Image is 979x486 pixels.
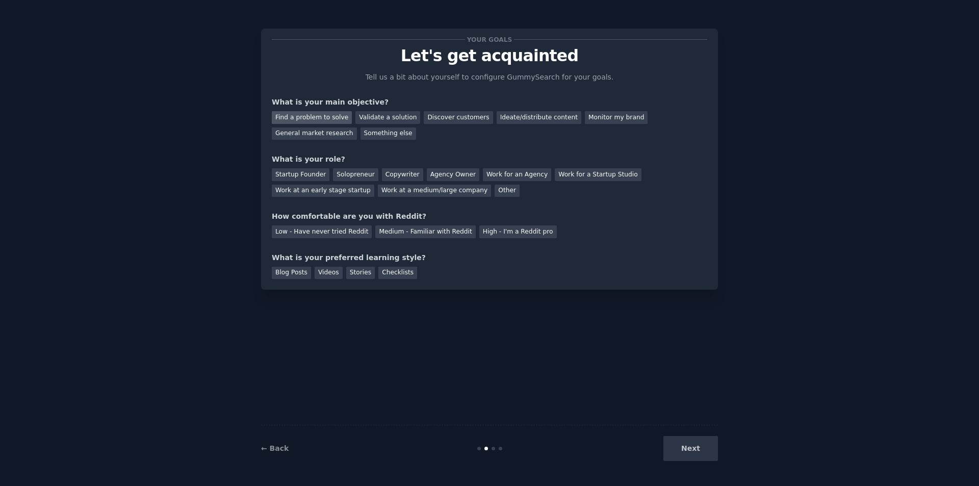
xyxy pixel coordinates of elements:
div: Work for a Startup Studio [555,168,641,181]
div: Validate a solution [355,111,420,124]
div: Something else [360,127,416,140]
div: Copywriter [382,168,423,181]
div: Monitor my brand [585,111,648,124]
div: Medium - Familiar with Reddit [375,225,475,238]
div: Other [495,185,520,197]
div: Stories [346,267,375,279]
div: Work for an Agency [483,168,551,181]
div: Ideate/distribute content [497,111,581,124]
a: ← Back [261,444,289,452]
div: High - I'm a Reddit pro [479,225,557,238]
div: Discover customers [424,111,493,124]
div: Startup Founder [272,168,329,181]
div: Agency Owner [427,168,479,181]
p: Tell us a bit about yourself to configure GummySearch for your goals. [361,72,618,83]
div: What is your main objective? [272,97,707,108]
span: Your goals [465,34,514,45]
div: What is your role? [272,154,707,165]
div: Checklists [378,267,417,279]
div: Low - Have never tried Reddit [272,225,372,238]
div: Blog Posts [272,267,311,279]
div: Work at a medium/large company [378,185,491,197]
div: Find a problem to solve [272,111,352,124]
div: General market research [272,127,357,140]
div: Solopreneur [333,168,378,181]
div: How comfortable are you with Reddit? [272,211,707,222]
div: Videos [315,267,343,279]
div: Work at an early stage startup [272,185,374,197]
div: What is your preferred learning style? [272,252,707,263]
p: Let's get acquainted [272,47,707,65]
